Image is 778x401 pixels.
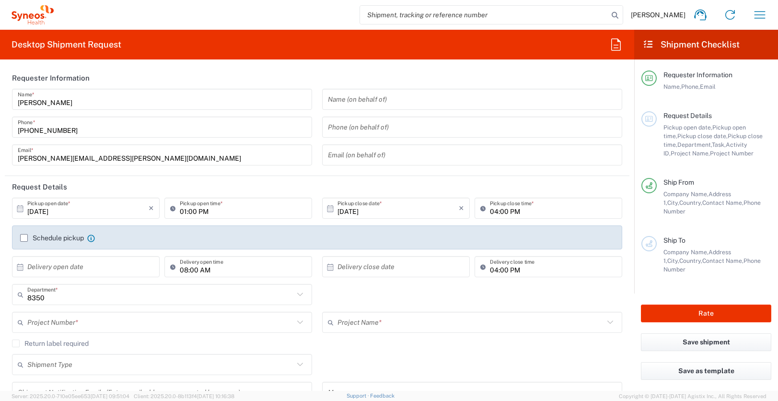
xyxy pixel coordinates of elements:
[347,393,371,399] a: Support
[197,393,234,399] span: [DATE] 10:16:38
[12,73,90,83] h2: Requester Information
[681,83,700,90] span: Phone,
[370,393,395,399] a: Feedback
[641,305,771,322] button: Rate
[667,199,679,206] span: City,
[671,150,710,157] span: Project Name,
[663,71,732,79] span: Requester Information
[643,39,740,50] h2: Shipment Checklist
[663,236,685,244] span: Ship To
[12,182,67,192] h2: Request Details
[12,393,129,399] span: Server: 2025.20.0-710e05ee653
[679,257,702,264] span: Country,
[641,362,771,380] button: Save as template
[663,112,712,119] span: Request Details
[631,11,685,19] span: [PERSON_NAME]
[667,257,679,264] span: City,
[663,248,708,256] span: Company Name,
[641,333,771,351] button: Save shipment
[702,257,743,264] span: Contact Name,
[619,392,766,401] span: Copyright © [DATE]-[DATE] Agistix Inc., All Rights Reserved
[677,141,712,148] span: Department,
[700,83,716,90] span: Email
[663,190,708,198] span: Company Name,
[134,393,234,399] span: Client: 2025.20.0-8b113f4
[360,6,608,24] input: Shipment, tracking or reference number
[149,200,154,216] i: ×
[702,199,743,206] span: Contact Name,
[663,83,681,90] span: Name,
[663,178,694,186] span: Ship From
[663,124,712,131] span: Pickup open date,
[20,234,84,242] label: Schedule pickup
[677,132,728,140] span: Pickup close date,
[459,200,464,216] i: ×
[710,150,754,157] span: Project Number
[91,393,129,399] span: [DATE] 09:51:04
[712,141,726,148] span: Task,
[679,199,702,206] span: Country,
[12,39,121,50] h2: Desktop Shipment Request
[12,340,89,347] label: Return label required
